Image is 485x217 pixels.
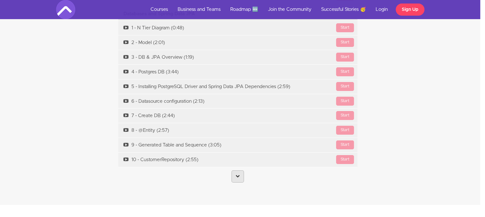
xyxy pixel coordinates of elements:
[336,82,354,91] div: Start
[336,111,354,120] div: Start
[336,53,354,62] div: Start
[396,4,424,16] a: Sign Up
[336,97,354,106] div: Start
[118,94,357,108] a: Start6 - Datasource configuration (2:13)
[118,35,357,50] a: Start2 - Model (2:01)
[336,23,354,32] div: Start
[118,138,357,152] a: Start9 - Generated Table and Sequence (3:05)
[336,126,354,135] div: Start
[118,108,357,123] a: Start7 - Create DB (2:44)
[336,140,354,149] div: Start
[118,153,357,167] a: Start10 - CustomerRepository (2:55)
[336,155,354,164] div: Start
[336,38,354,47] div: Start
[118,50,357,64] a: Start3 - DB & JPA Overview (1:19)
[336,67,354,76] div: Start
[118,79,357,94] a: Start5 - Installing PostgreSQL Driver and Spring Data JPA Dependencies (2:59)
[118,123,357,138] a: Start8 - @Entity (2:57)
[118,21,357,35] a: Start1 - N Tier Diagram (0:48)
[118,65,357,79] a: Start4 - Postgres DB (3:44)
